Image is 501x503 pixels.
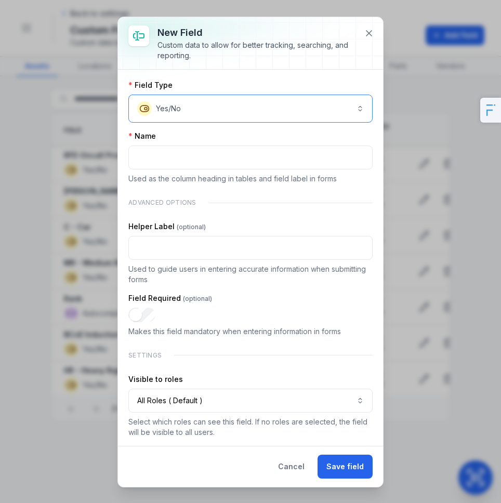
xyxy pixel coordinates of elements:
label: Field Type [128,80,173,90]
p: Used as the column heading in tables and field label in forms [128,174,373,184]
button: Cancel [269,455,313,479]
button: Yes/No [128,95,373,123]
button: All Roles ( Default ) [128,389,373,413]
p: Used to guide users in entering accurate information when submitting forms [128,264,373,285]
div: Custom data to allow for better tracking, searching, and reporting. [157,40,356,61]
input: :r8r:-form-item-label [128,145,373,169]
label: Helper Label [128,221,206,232]
div: Advanced Options [128,192,373,213]
label: Visible to roles [128,374,183,385]
input: :r8u:-form-item-label [128,308,155,322]
h3: New field [157,25,356,40]
div: Settings [128,345,373,366]
label: Name [128,131,156,141]
input: :r8t:-form-item-label [128,236,373,260]
label: Field Required [128,293,212,303]
p: Select which roles can see this field. If no roles are selected, the field will be visible to all... [128,417,373,438]
p: Makes this field mandatory when entering information in forms [128,326,373,337]
button: Save field [318,455,373,479]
